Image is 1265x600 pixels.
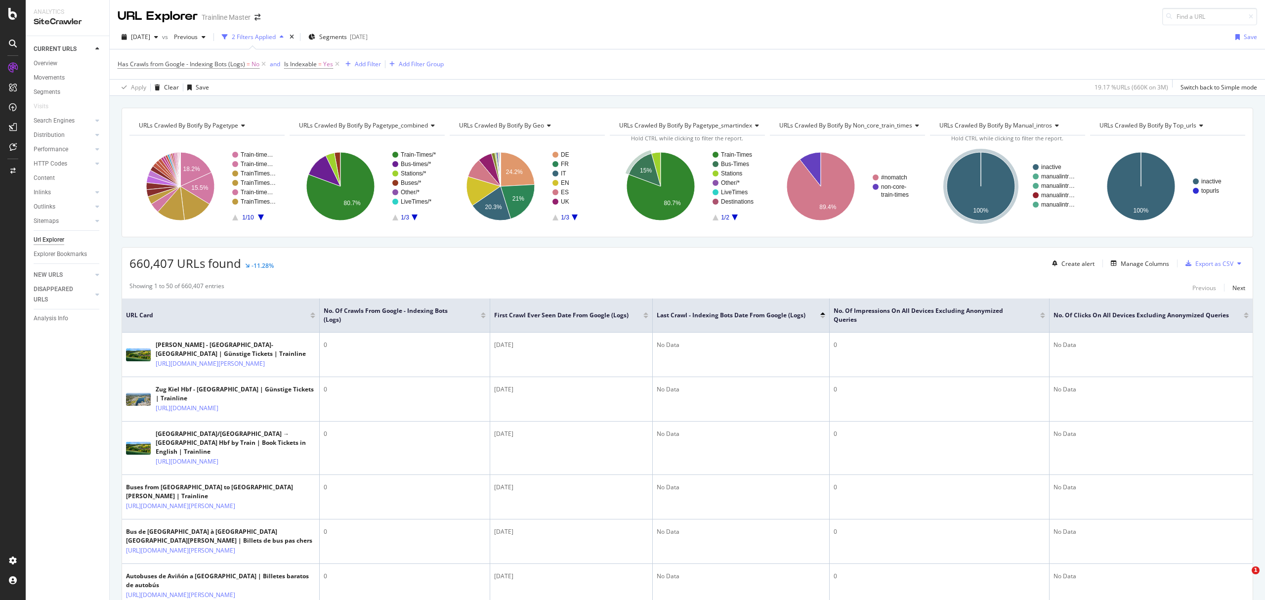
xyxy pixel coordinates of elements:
[561,198,569,205] text: UK
[779,121,912,129] span: URLs Crawled By Botify By non_core_train_times
[324,483,486,492] div: 0
[34,235,64,245] div: Url Explorer
[494,483,648,492] div: [DATE]
[1041,201,1075,208] text: manualintr…
[401,151,436,158] text: Train-Times/*
[401,161,431,168] text: Bus-times/*
[196,83,209,91] div: Save
[350,33,368,41] div: [DATE]
[254,14,260,21] div: arrow-right-arrow-left
[118,8,198,25] div: URL Explorer
[657,483,825,492] div: No Data
[129,143,283,229] svg: A chart.
[162,33,170,41] span: vs
[1177,80,1257,95] button: Switch back to Simple mode
[297,118,443,133] h4: URLs Crawled By Botify By pagetype_combined
[252,57,259,71] span: No
[34,216,92,226] a: Sitemaps
[1195,259,1233,268] div: Export as CSV
[834,572,1045,581] div: 0
[156,457,218,467] a: [URL][DOMAIN_NAME]
[401,214,409,221] text: 1/3
[610,143,763,229] svg: A chart.
[156,341,315,358] div: [PERSON_NAME] - [GEOGRAPHIC_DATA]-[GEOGRAPHIC_DATA] | Günstige Tickets | Trainline
[1041,192,1075,199] text: manualintr…
[34,284,92,305] a: DISAPPEARED URLS
[34,144,68,155] div: Performance
[126,501,235,511] a: [URL][DOMAIN_NAME][PERSON_NAME]
[34,216,59,226] div: Sitemaps
[34,130,65,140] div: Distribution
[118,29,162,45] button: [DATE]
[304,29,372,45] button: Segments[DATE]
[1231,29,1257,45] button: Save
[126,483,315,501] div: Buses from [GEOGRAPHIC_DATA] to [GEOGRAPHIC_DATA][PERSON_NAME] | Trainline
[34,58,102,69] a: Overview
[399,60,444,68] div: Add Filter Group
[324,527,486,536] div: 0
[126,348,151,361] img: main image
[1041,182,1075,189] text: manualintr…
[34,130,92,140] a: Distribution
[202,12,251,22] div: Trainline Master
[973,207,988,214] text: 100%
[721,170,742,177] text: Stations
[1054,572,1249,581] div: No Data
[319,33,347,41] span: Segments
[355,60,381,68] div: Add Filter
[1054,341,1249,349] div: No Data
[137,118,276,133] h4: URLs Crawled By Botify By pagetype
[34,270,63,280] div: NEW URLS
[770,143,924,229] div: A chart.
[401,179,422,186] text: Buses/*
[34,313,102,324] a: Analysis Info
[34,270,92,280] a: NEW URLS
[126,590,235,600] a: [URL][DOMAIN_NAME][PERSON_NAME]
[561,214,569,221] text: 1/3
[485,204,502,211] text: 20.3%
[506,169,523,175] text: 24.2%
[34,187,51,198] div: Inlinks
[631,134,743,142] span: Hold CTRL while clicking to filter the report.
[344,200,361,207] text: 80.7%
[881,174,907,181] text: #nomatch
[721,151,752,158] text: Train-Times
[657,572,825,581] div: No Data
[561,161,569,168] text: FR
[323,57,333,71] span: Yes
[126,572,315,590] div: Autobuses de Aviñón a [GEOGRAPHIC_DATA] | Billetes baratos de autobús
[288,32,296,42] div: times
[721,198,754,205] text: Destinations
[657,311,805,320] span: Last Crawl - Indexing Bots Date from Google (Logs)
[1054,527,1249,536] div: No Data
[619,121,752,129] span: URLs Crawled By Botify By pagetype_smartindex
[151,80,179,95] button: Clear
[139,121,238,129] span: URLs Crawled By Botify By pagetype
[457,118,596,133] h4: URLs Crawled By Botify By geo
[664,200,681,207] text: 80.7%
[1181,256,1233,271] button: Export as CSV
[930,143,1084,229] svg: A chart.
[1041,164,1061,171] text: inactive
[1061,259,1095,268] div: Create alert
[1095,83,1168,91] div: 19.17 % URLs ( 660K on 3M )
[951,134,1063,142] span: Hold CTRL while clicking to filter the report.
[299,121,428,129] span: URLs Crawled By Botify By pagetype_combined
[1201,178,1222,185] text: inactive
[34,87,60,97] div: Segments
[34,249,102,259] a: Explorer Bookmarks
[561,179,569,186] text: EN
[657,385,825,394] div: No Data
[34,159,67,169] div: HTTP Codes
[241,189,273,196] text: Train-time…
[232,33,276,41] div: 2 Filters Applied
[34,101,48,112] div: Visits
[156,403,218,413] a: [URL][DOMAIN_NAME]
[170,33,198,41] span: Previous
[881,191,909,198] text: train-times
[1041,173,1075,180] text: manualintr…
[270,59,280,69] button: and
[1192,284,1216,292] div: Previous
